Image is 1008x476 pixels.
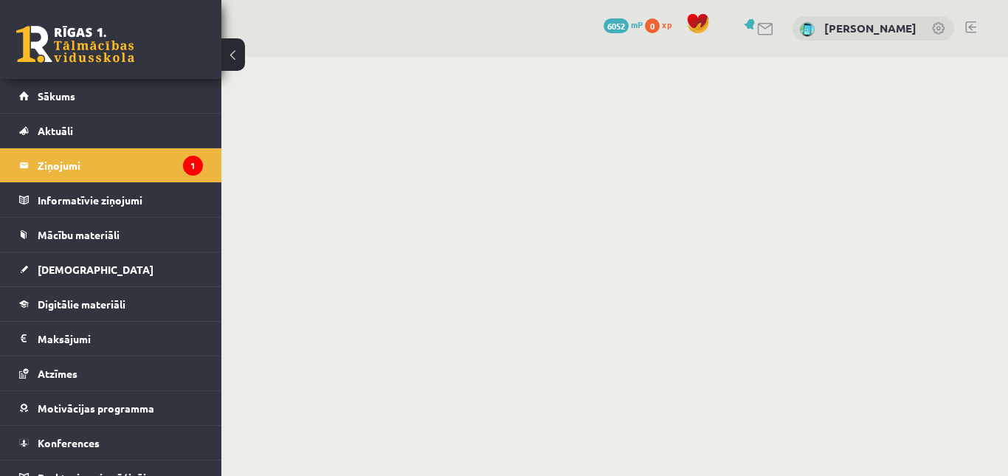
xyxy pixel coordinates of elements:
a: 6052 mP [604,18,643,30]
a: Digitālie materiāli [19,287,203,321]
a: Atzīmes [19,356,203,390]
span: Konferences [38,436,100,449]
legend: Maksājumi [38,322,203,356]
span: mP [631,18,643,30]
a: 0 xp [645,18,679,30]
a: Maksājumi [19,322,203,356]
img: Katrīna Šēnfelde [800,22,815,37]
span: xp [662,18,672,30]
span: Atzīmes [38,367,77,380]
a: Motivācijas programma [19,391,203,425]
span: 6052 [604,18,629,33]
legend: Informatīvie ziņojumi [38,183,203,217]
span: Sākums [38,89,75,103]
legend: Ziņojumi [38,148,203,182]
a: Informatīvie ziņojumi [19,183,203,217]
span: Digitālie materiāli [38,297,125,311]
a: [DEMOGRAPHIC_DATA] [19,252,203,286]
a: Mācību materiāli [19,218,203,252]
span: Motivācijas programma [38,401,154,415]
span: [DEMOGRAPHIC_DATA] [38,263,153,276]
span: Mācību materiāli [38,228,120,241]
a: Konferences [19,426,203,460]
a: Sākums [19,79,203,113]
span: Aktuāli [38,124,73,137]
a: [PERSON_NAME] [824,21,916,35]
span: 0 [645,18,660,33]
i: 1 [183,156,203,176]
a: Rīgas 1. Tālmācības vidusskola [16,26,134,63]
a: Aktuāli [19,114,203,148]
a: Ziņojumi1 [19,148,203,182]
